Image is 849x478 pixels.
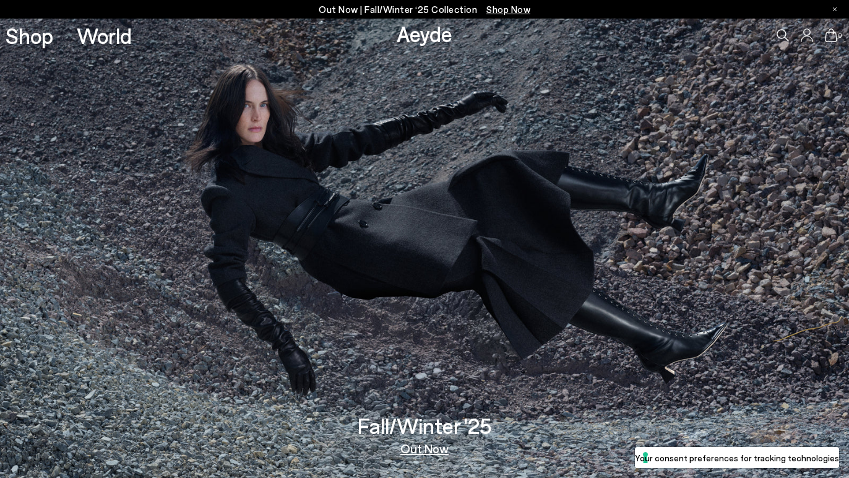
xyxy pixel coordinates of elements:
[6,25,53,46] a: Shop
[825,28,837,42] a: 0
[397,20,452,46] a: Aeyde
[837,32,843,39] span: 0
[358,415,492,437] h3: Fall/Winter '25
[486,4,530,15] span: Navigate to /collections/new-in
[319,2,530,17] p: Out Now | Fall/Winter ‘25 Collection
[400,442,449,454] a: Out Now
[635,451,839,464] label: Your consent preferences for tracking technologies
[77,25,132,46] a: World
[635,447,839,468] button: Your consent preferences for tracking technologies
